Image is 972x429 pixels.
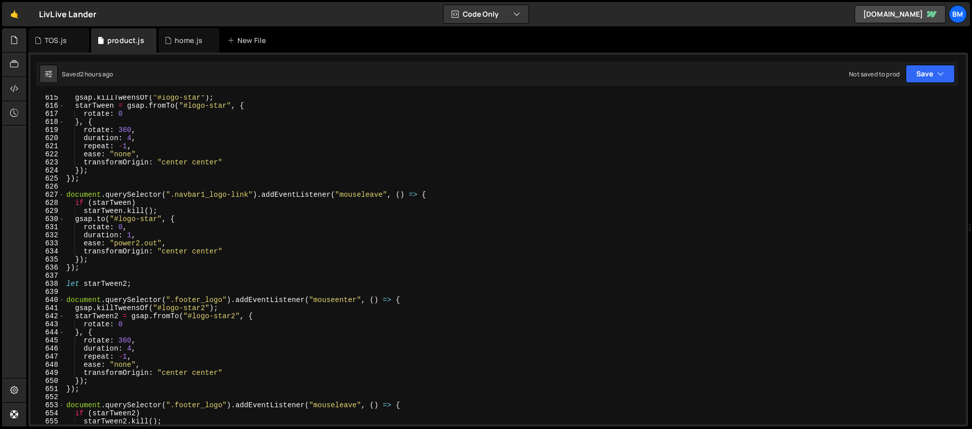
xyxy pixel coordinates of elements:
[80,70,113,78] div: 2 hours ago
[949,5,967,23] a: bm
[30,183,65,191] div: 626
[30,353,65,361] div: 647
[30,126,65,134] div: 619
[62,70,113,78] div: Saved
[2,2,27,26] a: 🤙
[30,94,65,102] div: 615
[30,288,65,296] div: 639
[30,401,65,409] div: 653
[30,361,65,369] div: 648
[30,369,65,377] div: 649
[30,385,65,393] div: 651
[906,65,955,83] button: Save
[30,191,65,199] div: 627
[30,239,65,247] div: 633
[30,336,65,345] div: 645
[30,199,65,207] div: 628
[30,166,65,175] div: 624
[855,5,946,23] a: [DOMAIN_NAME]
[30,328,65,336] div: 644
[443,5,529,23] button: Code Only
[45,35,67,46] div: TOS.js
[30,320,65,328] div: 643
[175,35,202,46] div: home.js
[30,142,65,150] div: 621
[30,134,65,142] div: 620
[30,231,65,239] div: 632
[30,110,65,118] div: 617
[107,35,144,46] div: product.js
[30,296,65,304] div: 640
[30,150,65,158] div: 622
[30,264,65,272] div: 636
[39,8,96,20] div: LivLive Lander
[227,35,270,46] div: New File
[30,304,65,312] div: 641
[30,118,65,126] div: 618
[30,377,65,385] div: 650
[30,312,65,320] div: 642
[30,175,65,183] div: 625
[30,409,65,417] div: 654
[30,207,65,215] div: 629
[30,272,65,280] div: 637
[30,102,65,110] div: 616
[30,247,65,255] div: 634
[30,223,65,231] div: 631
[849,70,900,78] div: Not saved to prod
[30,417,65,425] div: 655
[30,345,65,353] div: 646
[30,393,65,401] div: 652
[30,255,65,264] div: 635
[30,215,65,223] div: 630
[30,280,65,288] div: 638
[30,158,65,166] div: 623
